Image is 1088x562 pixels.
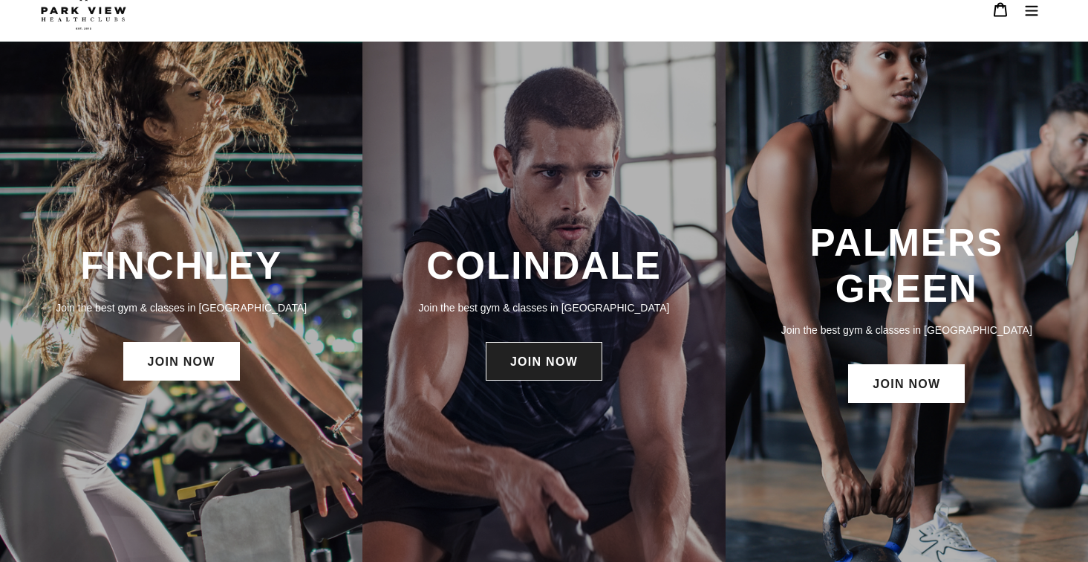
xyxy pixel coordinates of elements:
h3: FINCHLEY [15,243,348,288]
a: JOIN NOW: Finchley Membership [123,342,240,381]
p: Join the best gym & classes in [GEOGRAPHIC_DATA] [377,300,710,316]
h3: PALMERS GREEN [740,220,1073,311]
a: JOIN NOW: Colindale Membership [486,342,602,381]
h3: COLINDALE [377,243,710,288]
p: Join the best gym & classes in [GEOGRAPHIC_DATA] [15,300,348,316]
a: JOIN NOW: Palmers Green Membership [848,364,965,403]
p: Join the best gym & classes in [GEOGRAPHIC_DATA] [740,322,1073,338]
